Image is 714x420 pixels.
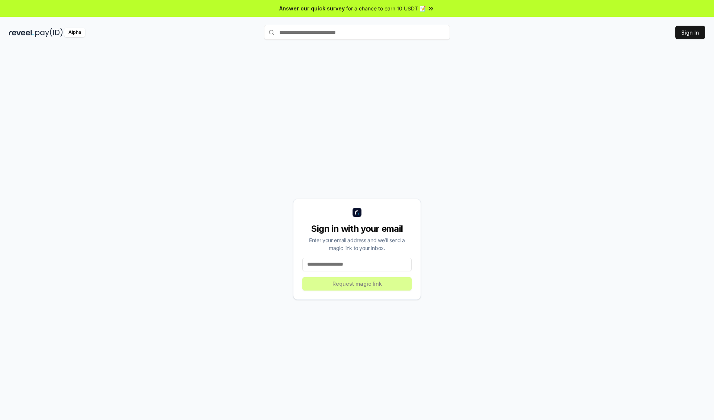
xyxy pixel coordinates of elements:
button: Sign In [675,26,705,39]
img: logo_small [353,208,361,217]
span: Answer our quick survey [279,4,345,12]
span: for a chance to earn 10 USDT 📝 [346,4,426,12]
img: reveel_dark [9,28,34,37]
img: pay_id [35,28,63,37]
div: Alpha [64,28,85,37]
div: Sign in with your email [302,223,412,235]
div: Enter your email address and we’ll send a magic link to your inbox. [302,236,412,252]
